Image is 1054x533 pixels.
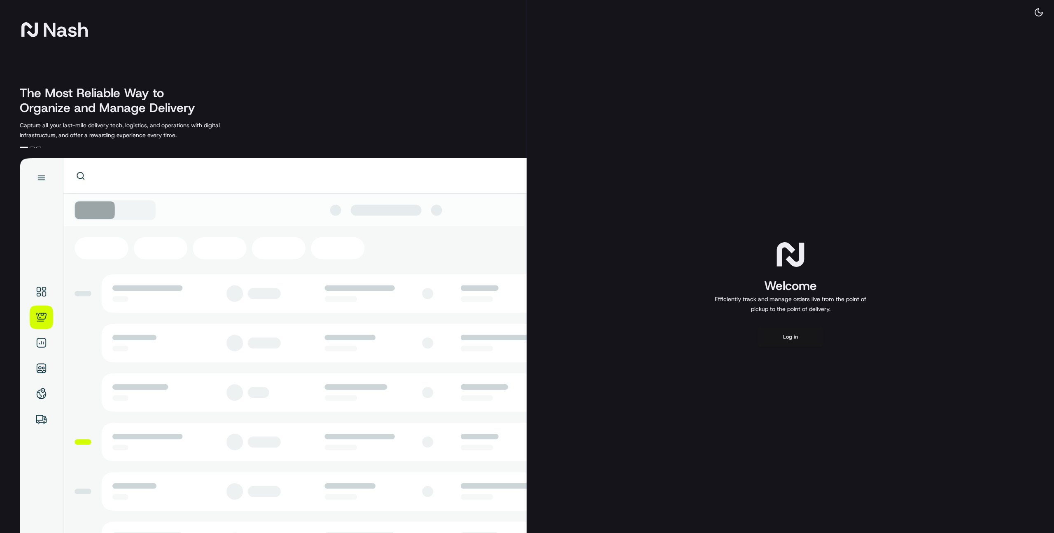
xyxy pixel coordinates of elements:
p: Capture all your last-mile delivery tech, logistics, and operations with digital infrastructure, ... [20,120,257,140]
h1: Welcome [711,278,870,294]
span: Nash [43,21,89,38]
button: Log in [758,327,823,347]
h2: The Most Reliable Way to Organize and Manage Delivery [20,86,204,115]
p: Efficiently track and manage orders live from the point of pickup to the point of delivery. [711,294,870,314]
